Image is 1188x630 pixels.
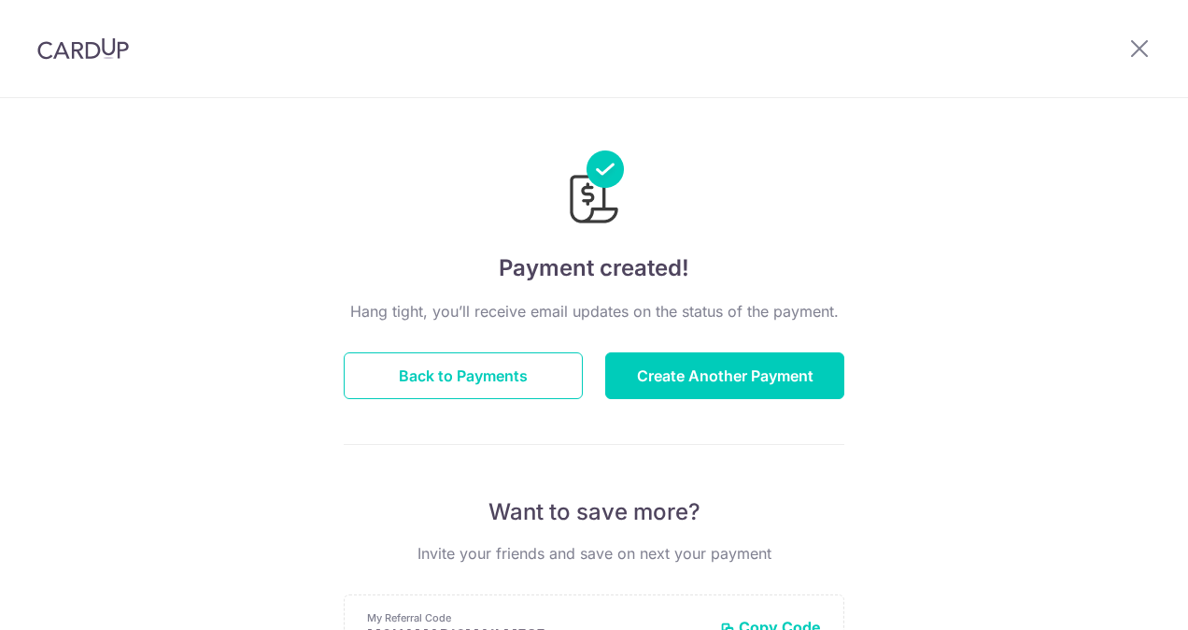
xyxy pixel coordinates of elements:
[344,251,844,285] h4: Payment created!
[344,497,844,527] p: Want to save more?
[564,150,624,229] img: Payments
[605,352,844,399] button: Create Another Payment
[37,37,129,60] img: CardUp
[344,352,583,399] button: Back to Payments
[344,542,844,565] p: Invite your friends and save on next your payment
[367,610,705,625] p: My Referral Code
[344,300,844,322] p: Hang tight, you’ll receive email updates on the status of the payment.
